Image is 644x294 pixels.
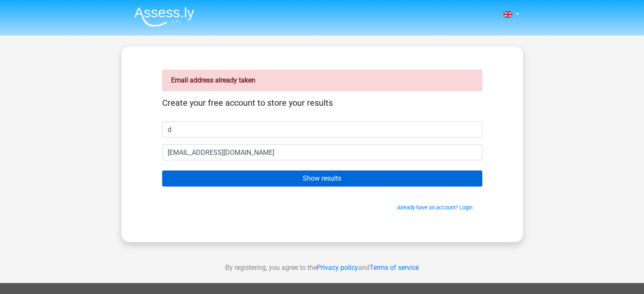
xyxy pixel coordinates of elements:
[162,170,482,187] input: Show results
[370,264,419,272] a: Terms of service
[317,264,358,272] a: Privacy policy
[162,121,482,137] input: First name
[134,7,194,27] img: Assessly
[397,204,473,211] a: Already have an account? Login
[162,98,482,108] h5: Create your free account to store your results
[171,76,255,84] strong: Email address already taken
[162,144,482,160] input: Email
